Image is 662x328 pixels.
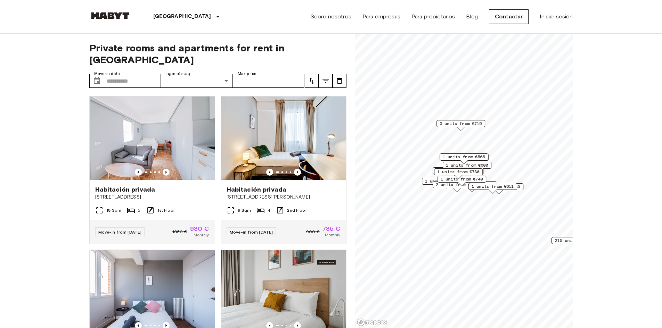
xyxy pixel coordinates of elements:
[157,207,175,213] span: 1st Floor
[433,181,481,192] div: Map marker
[89,42,346,66] span: Private rooms and apartments for rent in [GEOGRAPHIC_DATA]
[451,182,493,188] span: 1 units from €785
[325,232,340,238] span: Monthly
[425,178,467,184] span: 1 units from €750
[221,96,346,180] img: Marketing picture of unit ES-15-018-001-03H
[466,12,478,21] a: Blog
[163,169,170,176] button: Previous image
[98,229,142,235] span: Move-in from [DATE]
[440,154,489,165] div: Map marker
[436,120,485,131] div: Map marker
[89,96,215,244] a: Marketing picture of unit ES-15-032-001-05HPrevious imagePrevious imageHabitación privada[STREET_...
[411,12,455,21] a: Para propietarios
[436,182,478,188] span: 2 units from €500
[230,229,273,235] span: Move-in from [DATE]
[540,12,573,21] a: Iniciar sesión
[333,74,346,88] button: tune
[172,229,187,235] span: 1050 €
[440,153,488,164] div: Map marker
[221,96,346,244] a: Marketing picture of unit ES-15-018-001-03HPrevious imagePrevious imageHabitación privada[STREET_...
[446,162,488,168] span: 1 units from €600
[435,168,483,178] div: Map marker
[362,12,400,21] a: Para empresas
[266,169,273,176] button: Previous image
[438,168,480,174] span: 1 units from €515
[227,185,287,194] span: Habitación privada
[268,207,270,213] span: 4
[106,207,122,213] span: 18 Sqm
[357,318,387,326] a: Mapbox logo
[90,96,215,180] img: Marketing picture of unit ES-15-032-001-05H
[166,71,190,77] label: Type of stay
[478,184,520,190] span: 1 units from €680
[422,178,471,188] div: Map marker
[443,162,491,173] div: Map marker
[310,12,351,21] a: Sobre nosotros
[555,237,604,244] span: 215 units from €1200
[306,229,320,235] span: 900 €
[551,237,607,248] div: Map marker
[95,185,155,194] span: Habitación privada
[440,120,482,127] span: 3 units from €715
[472,183,514,190] span: 1 units from €651
[437,169,480,175] span: 1 units from €730
[190,226,209,232] span: 930 €
[294,169,301,176] button: Previous image
[238,207,251,213] span: 9 Sqm
[438,176,486,186] div: Map marker
[138,207,140,213] span: 5
[441,176,483,182] span: 1 units from €740
[238,71,256,77] label: Max price
[135,169,142,176] button: Previous image
[95,194,209,201] span: [STREET_ADDRESS]
[305,74,319,88] button: tune
[433,167,481,178] div: Map marker
[434,168,483,179] div: Map marker
[319,74,333,88] button: tune
[448,181,496,192] div: Map marker
[194,232,209,238] span: Monthly
[443,154,485,160] span: 1 units from €565
[89,12,131,19] img: Habyt
[475,183,523,194] div: Map marker
[90,74,104,88] button: Choose date
[153,12,211,21] p: [GEOGRAPHIC_DATA]
[489,9,529,24] a: Contactar
[322,226,341,232] span: 785 €
[468,183,517,194] div: Map marker
[227,194,341,201] span: [STREET_ADDRESS][PERSON_NAME]
[94,71,120,77] label: Move-in date
[287,207,307,213] span: 2nd Floor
